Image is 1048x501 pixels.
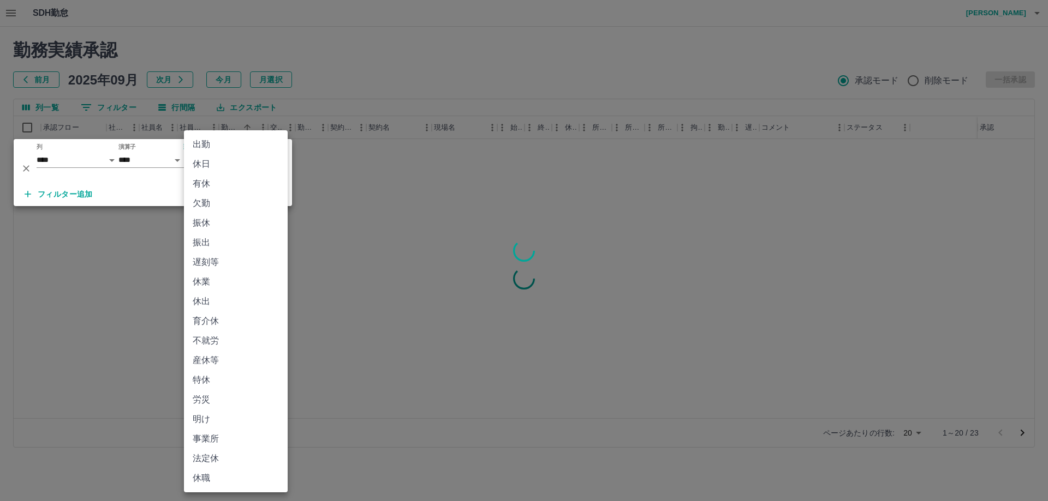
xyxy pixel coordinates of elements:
li: 休職 [184,468,288,488]
li: 有休 [184,174,288,194]
li: 欠勤 [184,194,288,213]
li: 事業所 [184,429,288,449]
li: 労災 [184,390,288,409]
li: 特休 [184,370,288,390]
li: 明け [184,409,288,429]
li: 振休 [184,213,288,233]
li: 休日 [184,154,288,174]
li: 遅刻等 [184,252,288,272]
li: 不就労 [184,331,288,351]
li: 出勤 [184,135,288,154]
li: 育介休 [184,311,288,331]
li: 産休等 [184,351,288,370]
li: 休出 [184,292,288,311]
li: 休業 [184,272,288,292]
li: 振出 [184,233,288,252]
li: 法定休 [184,449,288,468]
